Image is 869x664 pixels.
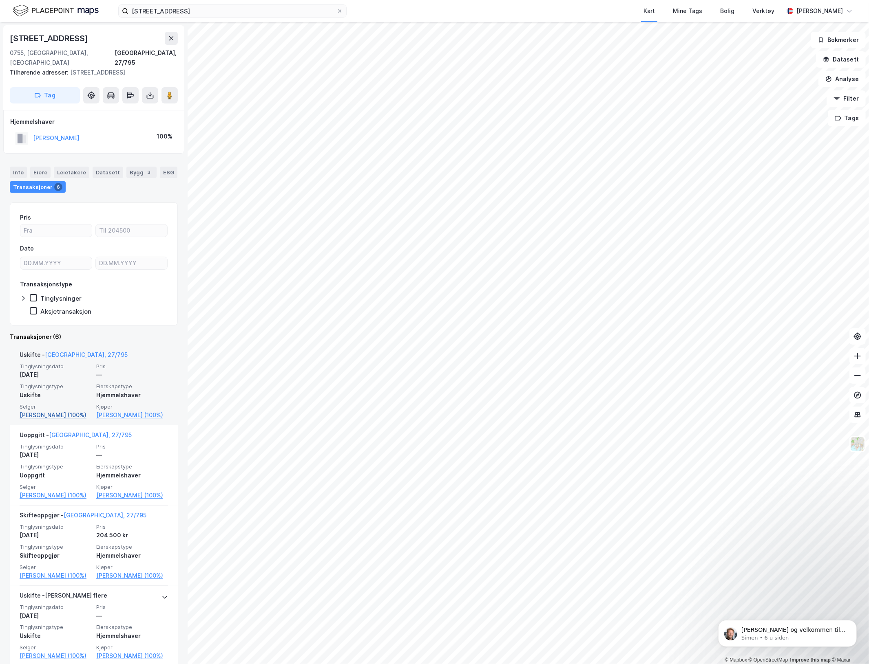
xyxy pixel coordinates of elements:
div: [DATE] [20,530,91,540]
span: Selger [20,403,91,410]
span: Kjøper [96,403,168,410]
div: Dato [20,244,34,253]
span: Tinglysningstype [20,624,91,631]
button: Analyse [818,71,866,87]
a: [PERSON_NAME] (100%) [96,571,168,580]
div: Aksjetransaksjon [40,308,91,315]
span: Eierskapstype [96,543,168,550]
a: Mapbox [725,657,747,663]
div: [STREET_ADDRESS] [10,68,171,77]
div: [DATE] [20,370,91,380]
span: Eierskapstype [96,624,168,631]
input: Søk på adresse, matrikkel, gårdeiere, leietakere eller personer [128,5,336,17]
div: 0755, [GEOGRAPHIC_DATA], [GEOGRAPHIC_DATA] [10,48,115,68]
div: Hjemmelshaver [96,631,168,641]
div: Transaksjoner [10,181,66,193]
div: [GEOGRAPHIC_DATA], 27/795 [115,48,178,68]
div: Mine Tags [673,6,702,16]
div: Hjemmelshaver [96,471,168,480]
span: Tinglysningsdato [20,523,91,530]
div: Hjemmelshaver [96,551,168,561]
span: Selger [20,564,91,571]
div: [DATE] [20,450,91,460]
a: OpenStreetMap [749,657,788,663]
a: [PERSON_NAME] (100%) [96,410,168,420]
div: — [96,370,168,380]
a: [PERSON_NAME] (100%) [20,571,91,580]
div: Verktøy [752,6,774,16]
div: Eiere [30,167,51,178]
div: Pris [20,213,31,222]
a: [PERSON_NAME] (100%) [20,410,91,420]
div: Kart [643,6,655,16]
input: Til 204500 [96,224,167,237]
a: Improve this map [790,657,831,663]
div: Leietakere [54,167,89,178]
a: [PERSON_NAME] (100%) [96,490,168,500]
div: Uskifte - [20,350,128,363]
span: [PERSON_NAME] og velkommen til Newsec Maps, [PERSON_NAME] det er du lurer på så er det bare å ta ... [35,24,140,63]
span: Tinglysningstype [20,543,91,550]
div: 3 [145,168,153,176]
a: [GEOGRAPHIC_DATA], 27/795 [64,512,146,519]
span: Kjøper [96,484,168,490]
a: [PERSON_NAME] (100%) [20,490,91,500]
div: ESG [160,167,177,178]
div: Hjemmelshaver [10,117,177,127]
span: Pris [96,443,168,450]
span: Pris [96,363,168,370]
span: Kjøper [96,644,168,651]
span: Pris [96,523,168,530]
div: [DATE] [20,611,91,621]
div: Uoppgitt [20,471,91,480]
div: Skifteoppgjør - [20,510,146,523]
a: [GEOGRAPHIC_DATA], 27/795 [49,431,132,438]
div: 100% [157,132,172,141]
div: Hjemmelshaver [96,390,168,400]
div: — [96,450,168,460]
div: 6 [54,183,62,191]
span: Selger [20,644,91,651]
div: Bolig [720,6,734,16]
span: Eierskapstype [96,463,168,470]
img: logo.f888ab2527a4732fd821a326f86c7f29.svg [13,4,99,18]
button: Bokmerker [811,32,866,48]
span: Tinglysningstype [20,463,91,470]
span: Tinglysningsdato [20,363,91,370]
a: [GEOGRAPHIC_DATA], 27/795 [45,351,128,358]
span: Tinglysningsdato [20,443,91,450]
div: [STREET_ADDRESS] [10,32,90,45]
div: Tinglysninger [40,295,82,302]
span: Tinglysningsdato [20,604,91,611]
span: Tinglysningstype [20,383,91,390]
img: Z [850,436,865,452]
a: [PERSON_NAME] (100%) [96,651,168,661]
button: Tags [828,110,866,126]
span: Kjøper [96,564,168,571]
span: Eierskapstype [96,383,168,390]
div: Skifteoppgjør [20,551,91,561]
p: Message from Simen, sent 6 u siden [35,31,141,39]
button: Datasett [816,51,866,68]
div: 204 500 kr [96,530,168,540]
button: Filter [827,90,866,107]
span: Pris [96,604,168,611]
span: Selger [20,484,91,490]
a: [PERSON_NAME] (100%) [20,651,91,661]
span: Tilhørende adresser: [10,69,70,76]
iframe: Intercom notifications melding [706,603,869,660]
div: Uoppgitt - [20,430,132,443]
div: Transaksjonstype [20,279,72,289]
div: Uskifte [20,390,91,400]
button: Tag [10,87,80,103]
div: Bygg [126,167,157,178]
div: [PERSON_NAME] [796,6,843,16]
div: Info [10,167,27,178]
input: DD.MM.YYYY [20,257,92,269]
div: Transaksjoner (6) [10,332,178,342]
div: Datasett [93,167,123,178]
div: Uskifte - [PERSON_NAME] flere [20,591,107,604]
input: DD.MM.YYYY [96,257,167,269]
